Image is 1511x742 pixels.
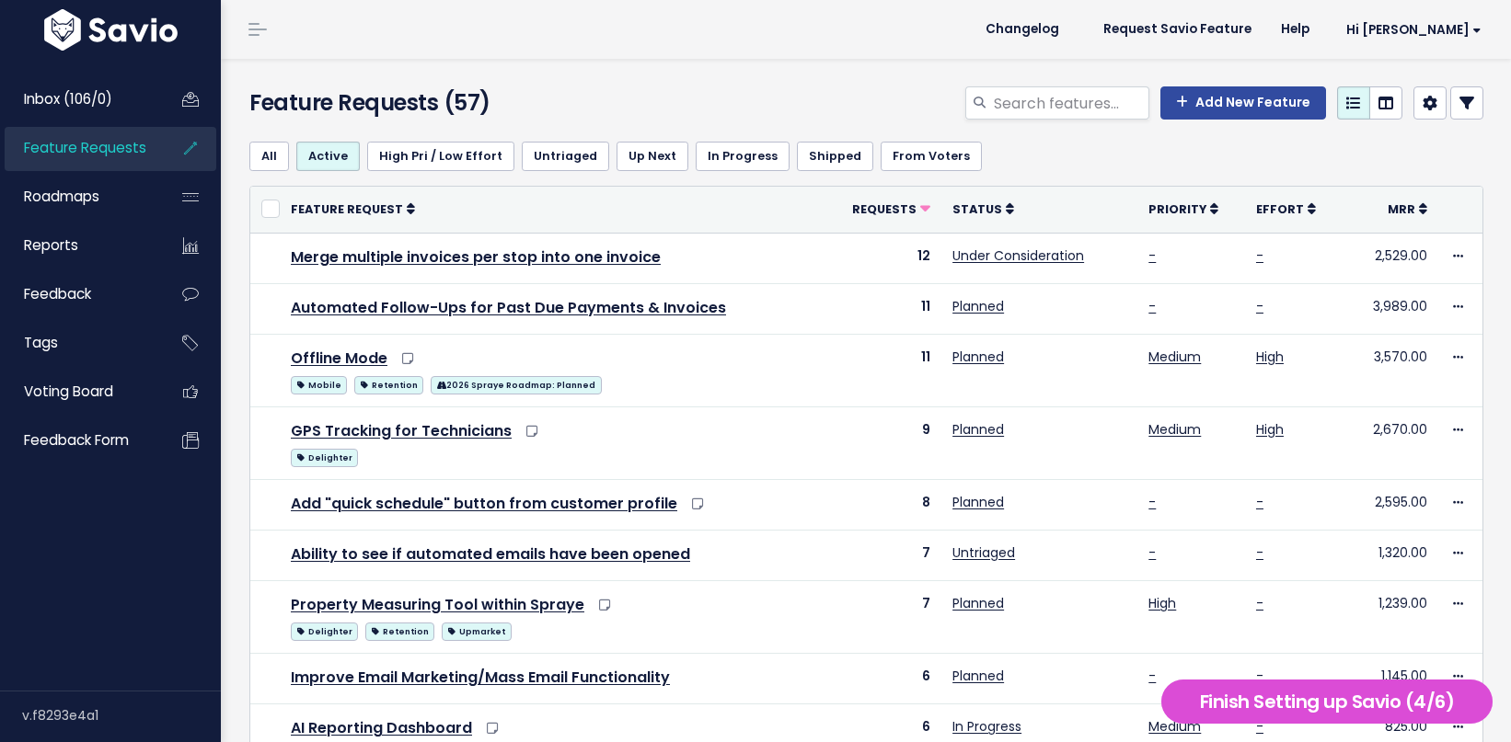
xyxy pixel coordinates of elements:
[829,479,941,530] td: 8
[1148,348,1201,366] a: Medium
[5,322,153,364] a: Tags
[291,445,358,468] a: Delighter
[1148,420,1201,439] a: Medium
[1148,201,1206,217] span: Priority
[1256,200,1316,218] a: Effort
[1353,283,1438,334] td: 3,989.00
[24,382,113,401] span: Voting Board
[1353,233,1438,283] td: 2,529.00
[852,200,930,218] a: Requests
[1170,688,1484,715] h5: Finish Setting up Savio (4/6)
[797,142,873,171] a: Shipped
[5,176,153,218] a: Roadmaps
[1256,348,1284,366] a: High
[291,594,584,615] a: Property Measuring Tool within Spraye
[1353,531,1438,581] td: 1,320.00
[442,619,511,642] a: Upmarket
[249,86,642,120] h4: Feature Requests (57)
[1256,201,1304,217] span: Effort
[291,449,358,467] span: Delighter
[1353,581,1438,654] td: 1,239.00
[22,691,221,739] div: v.f8293e4a1
[24,430,129,450] span: Feedback form
[291,200,415,218] a: Feature Request
[291,619,358,642] a: Delighter
[881,142,982,171] a: From Voters
[1256,594,1263,612] a: -
[291,543,690,565] a: Ability to see if automated emails have been opened
[5,371,153,413] a: Voting Board
[1148,543,1156,562] a: -
[829,233,941,283] td: 12
[24,333,58,352] span: Tags
[696,142,790,171] a: In Progress
[24,235,78,255] span: Reports
[442,622,511,641] span: Upmarket
[1353,406,1438,479] td: 2,670.00
[1353,334,1438,406] td: 3,570.00
[952,297,1004,315] a: Planned
[291,667,670,688] a: Improve Email Marketing/Mass Email Functionality
[249,142,289,171] a: All
[1148,594,1176,612] a: High
[24,89,112,108] span: Inbox (106/0)
[5,78,153,120] a: Inbox (106/0)
[1256,717,1263,736] a: -
[1148,667,1156,685] a: -
[354,376,423,394] span: Retention
[291,201,403,217] span: Feature Request
[1148,200,1218,218] a: Priority
[291,493,677,514] a: Add "quick schedule" button from customer profile
[291,348,387,369] a: Offline Mode
[291,420,512,441] a: GPS Tracking for Technicians
[952,594,1004,612] a: Planned
[1256,246,1263,265] a: -
[952,493,1004,511] a: Planned
[952,717,1021,736] a: In Progress
[617,142,688,171] a: Up Next
[291,246,661,268] a: Merge multiple invoices per stop into one invoice
[1256,420,1284,439] a: High
[291,376,347,394] span: Mobile
[1148,246,1156,265] a: -
[291,622,358,641] span: Delighter
[852,201,917,217] span: Requests
[249,142,1483,171] ul: Filter feature requests
[5,273,153,315] a: Feedback
[952,201,1002,217] span: Status
[5,419,153,462] a: Feedback form
[1148,493,1156,511] a: -
[952,200,1014,218] a: Status
[829,654,941,704] td: 6
[829,581,941,654] td: 7
[365,622,434,641] span: Retention
[992,86,1149,120] input: Search features...
[1089,16,1266,43] a: Request Savio Feature
[1160,86,1326,120] a: Add New Feature
[829,406,941,479] td: 9
[952,543,1015,562] a: Untriaged
[367,142,514,171] a: High Pri / Low Effort
[291,372,347,395] a: Mobile
[829,334,941,406] td: 11
[291,297,726,318] a: Automated Follow-Ups for Past Due Payments & Invoices
[40,9,182,51] img: logo-white.9d6f32f41409.svg
[1256,543,1263,562] a: -
[296,142,360,171] a: Active
[1148,717,1201,736] a: Medium
[1353,479,1438,530] td: 2,595.00
[952,246,1084,265] a: Under Consideration
[829,531,941,581] td: 7
[5,127,153,169] a: Feature Requests
[431,372,601,395] a: 2026 Spraye Roadmap: Planned
[952,420,1004,439] a: Planned
[952,667,1004,685] a: Planned
[1388,200,1427,218] a: MRR
[24,138,146,157] span: Feature Requests
[291,717,472,738] a: AI Reporting Dashboard
[431,376,601,394] span: 2026 Spraye Roadmap: Planned
[354,372,423,395] a: Retention
[829,283,941,334] td: 11
[1148,297,1156,315] a: -
[952,348,1004,366] a: Planned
